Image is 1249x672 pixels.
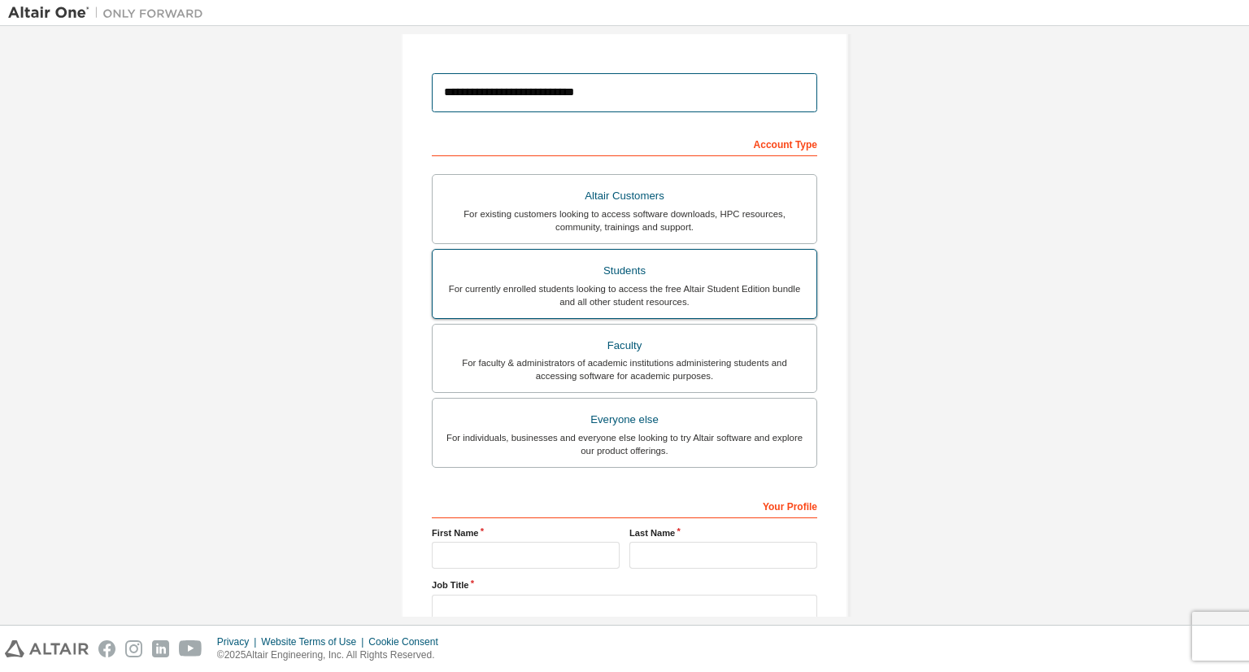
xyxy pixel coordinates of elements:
div: Everyone else [442,408,807,431]
img: youtube.svg [179,640,202,657]
p: © 2025 Altair Engineering, Inc. All Rights Reserved. [217,648,448,662]
img: linkedin.svg [152,640,169,657]
div: Cookie Consent [368,635,447,648]
img: Altair One [8,5,211,21]
label: Last Name [629,526,817,539]
div: Website Terms of Use [261,635,368,648]
img: facebook.svg [98,640,115,657]
div: Altair Customers [442,185,807,207]
div: For faculty & administrators of academic institutions administering students and accessing softwa... [442,356,807,382]
div: Account Type [432,130,817,156]
div: For existing customers looking to access software downloads, HPC resources, community, trainings ... [442,207,807,233]
label: First Name [432,526,620,539]
div: For individuals, businesses and everyone else looking to try Altair software and explore our prod... [442,431,807,457]
div: Faculty [442,334,807,357]
label: Job Title [432,578,817,591]
div: Your Profile [432,492,817,518]
div: Privacy [217,635,261,648]
img: instagram.svg [125,640,142,657]
div: For currently enrolled students looking to access the free Altair Student Edition bundle and all ... [442,282,807,308]
img: altair_logo.svg [5,640,89,657]
div: Students [442,260,807,282]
